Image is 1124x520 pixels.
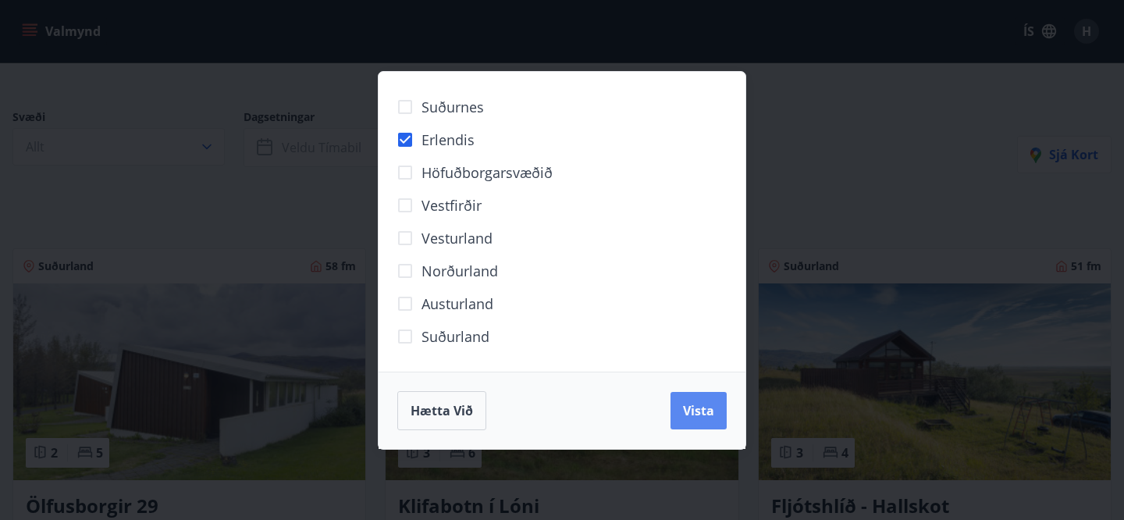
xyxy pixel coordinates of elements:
[397,391,486,430] button: Hætta við
[421,261,498,281] span: Norðurland
[683,402,714,419] span: Vista
[421,162,553,183] span: Höfuðborgarsvæðið
[421,228,493,248] span: Vesturland
[421,130,475,150] span: Erlendis
[421,195,482,215] span: Vestfirðir
[421,294,493,314] span: Austurland
[670,392,727,429] button: Vista
[411,402,473,419] span: Hætta við
[421,326,489,347] span: Suðurland
[421,97,484,117] span: Suðurnes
